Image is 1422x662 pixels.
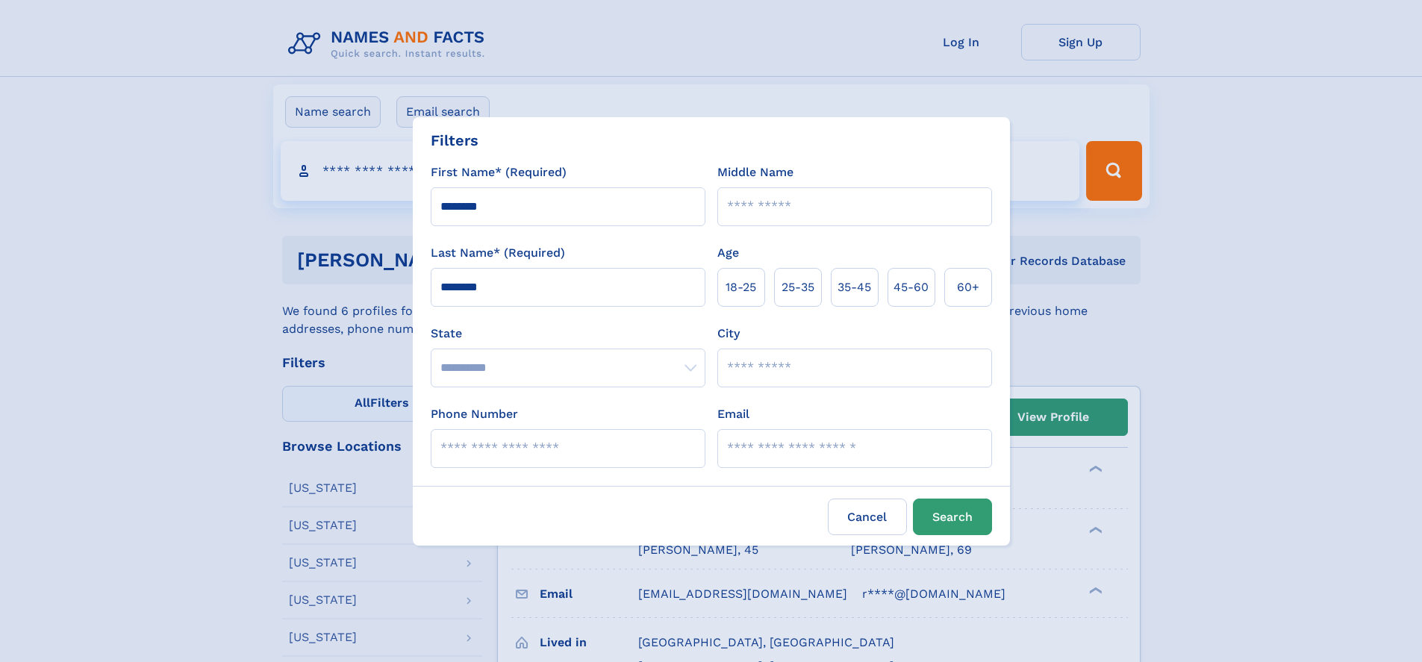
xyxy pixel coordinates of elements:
span: 25‑35 [782,278,814,296]
span: 45‑60 [894,278,929,296]
label: Age [717,244,739,262]
div: Filters [431,129,478,152]
label: State [431,325,705,343]
span: 35‑45 [838,278,871,296]
span: 60+ [957,278,979,296]
label: First Name* (Required) [431,163,567,181]
label: Email [717,405,749,423]
label: Cancel [828,499,907,535]
label: Middle Name [717,163,793,181]
label: Last Name* (Required) [431,244,565,262]
label: Phone Number [431,405,518,423]
span: 18‑25 [726,278,756,296]
button: Search [913,499,992,535]
label: City [717,325,740,343]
